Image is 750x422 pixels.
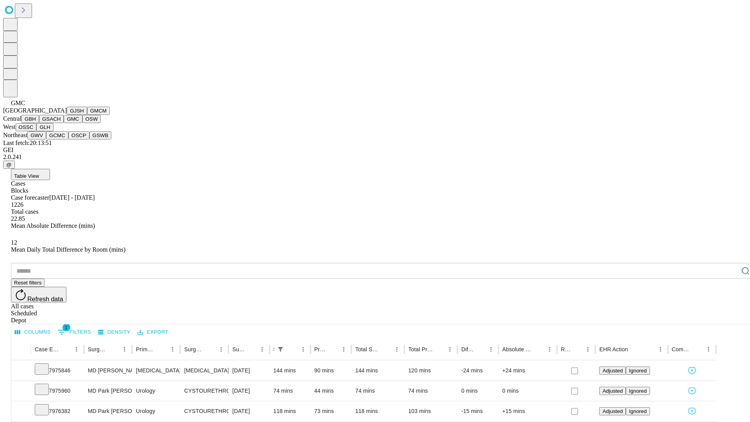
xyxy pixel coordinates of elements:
button: Ignored [626,387,650,395]
div: Surgeon Name [88,346,107,352]
button: GMCM [87,107,110,115]
span: @ [6,162,12,168]
div: Comments [672,346,691,352]
div: -15 mins [461,401,495,421]
span: Mean Daily Total Difference by Room (mins) [11,246,125,253]
span: [DATE] - [DATE] [49,194,95,201]
button: Expand [15,364,27,378]
button: GSACH [39,115,64,123]
button: @ [3,161,15,169]
button: Sort [380,344,391,355]
div: [DATE] [232,381,266,401]
button: Menu [119,344,130,355]
div: [MEDICAL_DATA] [136,361,176,381]
span: Ignored [629,408,646,414]
button: Sort [246,344,257,355]
span: Adjusted [602,388,623,394]
div: 7976382 [35,401,80,421]
button: Menu [216,344,227,355]
div: 144 mins [273,361,307,381]
button: Sort [434,344,445,355]
span: Mean Absolute Difference (mins) [11,222,95,229]
button: Sort [571,344,582,355]
span: [GEOGRAPHIC_DATA] [3,107,67,114]
div: Resolved in EHR [561,346,571,352]
button: GBH [21,115,39,123]
div: Total Scheduled Duration [355,346,380,352]
button: OSSC [16,123,37,131]
button: Sort [108,344,119,355]
span: Total cases [11,208,38,215]
button: Refresh data [11,287,66,302]
button: Adjusted [599,407,626,415]
button: Show filters [275,344,286,355]
div: 7975960 [35,381,80,401]
button: GWV [27,131,46,139]
div: 0 mins [502,381,553,401]
span: Adjusted [602,408,623,414]
span: Ignored [629,368,646,374]
button: Sort [692,344,703,355]
div: 120 mins [408,361,454,381]
button: Sort [60,344,71,355]
button: Sort [156,344,167,355]
span: 22.85 [11,215,25,222]
button: Sort [475,344,486,355]
button: Density [96,326,132,338]
div: Surgery Date [232,346,245,352]
button: GJSH [67,107,87,115]
div: GEI [3,147,747,154]
button: OSW [82,115,101,123]
div: Difference [461,346,474,352]
span: Refresh data [27,296,63,302]
div: [MEDICAL_DATA] WITH CHOLANGIOGRAM [184,361,224,381]
button: GLH [36,123,53,131]
span: Northeast [3,132,27,138]
span: Central [3,115,21,122]
div: -24 mins [461,361,495,381]
span: West [3,123,16,130]
button: Menu [298,344,309,355]
div: 74 mins [273,381,307,401]
button: Menu [486,344,496,355]
div: MD Park [PERSON_NAME] [88,381,128,401]
div: 2.0.241 [3,154,747,161]
div: Surgery Name [184,346,204,352]
button: Menu [544,344,555,355]
div: 118 mins [355,401,400,421]
span: Last fetch: 20:13:51 [3,139,52,146]
button: Sort [327,344,338,355]
div: 44 mins [314,381,348,401]
button: Menu [655,344,666,355]
div: MD Park [PERSON_NAME] [88,401,128,421]
div: Absolute Difference [502,346,532,352]
span: Adjusted [602,368,623,374]
div: 1 active filter [275,344,286,355]
button: Menu [338,344,349,355]
button: Menu [167,344,178,355]
div: 144 mins [355,361,400,381]
button: Menu [71,344,82,355]
button: Sort [287,344,298,355]
button: Table View [11,169,50,180]
span: Table View [14,173,39,179]
button: Adjusted [599,367,626,375]
button: Menu [582,344,593,355]
div: 90 mins [314,361,348,381]
div: Total Predicted Duration [408,346,433,352]
button: GSWB [89,131,112,139]
div: 74 mins [408,381,454,401]
button: OSCP [68,131,89,139]
div: Primary Service [136,346,155,352]
span: 1226 [11,201,23,208]
button: GCMC [46,131,68,139]
div: +15 mins [502,401,553,421]
div: 73 mins [314,401,348,421]
div: 0 mins [461,381,495,401]
div: [DATE] [232,361,266,381]
div: MD [PERSON_NAME] A Md [88,361,128,381]
button: GMC [64,115,82,123]
span: 1 [62,324,70,331]
button: Expand [15,405,27,418]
